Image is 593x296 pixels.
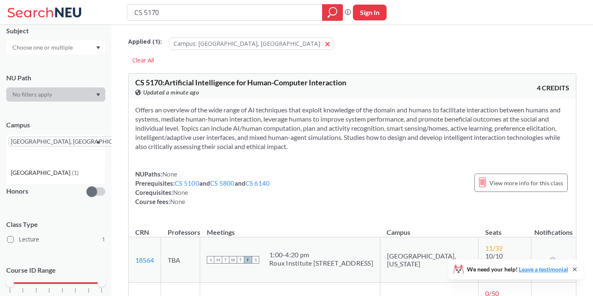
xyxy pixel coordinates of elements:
div: Dropdown arrow [6,87,105,102]
span: Applied ( 1 ): [128,37,162,46]
input: Class, professor, course number, "phrase" [134,5,316,20]
span: S [207,256,214,264]
td: [GEOGRAPHIC_DATA], [US_STATE] [380,237,478,283]
div: Campus [6,120,105,129]
div: CRN [135,228,149,237]
span: [GEOGRAPHIC_DATA] [11,168,72,177]
p: Course ID Range [6,266,105,275]
span: W [229,256,237,264]
a: CS 5800 [210,179,235,187]
div: [GEOGRAPHIC_DATA], [GEOGRAPHIC_DATA]X to remove pillDropdown arrow[GEOGRAPHIC_DATA](1) [6,134,105,161]
svg: Dropdown arrow [96,140,100,144]
div: Clear All [128,54,158,67]
span: 10/10 Waitlist Seats [485,252,508,276]
div: Dropdown arrow [6,40,105,55]
th: Meetings [200,219,380,237]
svg: Dropdown arrow [96,93,100,97]
span: CS 5170 : Artificial Intelligence for Human-Computer Interaction [135,78,346,87]
span: T [237,256,244,264]
span: ( 1 ) [72,169,79,176]
p: Honors [6,187,28,196]
button: Sign In [353,5,387,20]
span: We need your help! [467,266,568,272]
span: F [244,256,252,264]
span: View more info for this class [489,178,563,188]
a: CS 5100 [175,179,199,187]
span: T [222,256,229,264]
span: Updated a minute ago [143,88,199,97]
span: Campus: [GEOGRAPHIC_DATA], [GEOGRAPHIC_DATA] [174,40,320,47]
svg: Dropdown arrow [96,46,100,50]
a: CS 6140 [246,179,270,187]
svg: magnifying glass [328,7,337,18]
span: S [252,256,259,264]
a: Leave a testimonial [519,266,568,273]
span: None [162,170,177,178]
span: None [173,189,188,196]
div: magnifying glass [322,4,343,21]
span: 11 / 32 [485,244,503,252]
label: Lecture [7,234,105,245]
a: 18564 [135,256,154,264]
span: M [214,256,222,264]
section: Offers an overview of the wide range of AI techniques that exploit knowledge of the domain and hu... [135,105,569,151]
span: Class Type [6,220,105,229]
div: Subject [6,26,105,35]
td: TBA [161,237,200,283]
button: Campus: [GEOGRAPHIC_DATA], [GEOGRAPHIC_DATA] [169,37,333,50]
span: 4 CREDITS [537,83,569,92]
input: Choose one or multiple [8,42,78,52]
span: 1 [102,235,105,244]
div: Roux Institute [STREET_ADDRESS] [269,259,373,267]
span: None [170,198,185,205]
th: Seats [479,219,531,237]
th: Professors [161,219,200,237]
div: 1:00 - 4:20 pm [269,251,373,259]
span: [GEOGRAPHIC_DATA], [GEOGRAPHIC_DATA]X to remove pill [8,137,141,147]
div: NU Path [6,73,105,82]
th: Campus [380,219,478,237]
th: Notifications [531,219,576,237]
div: NUPaths: Prerequisites: and and Corequisites: Course fees: [135,169,270,206]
